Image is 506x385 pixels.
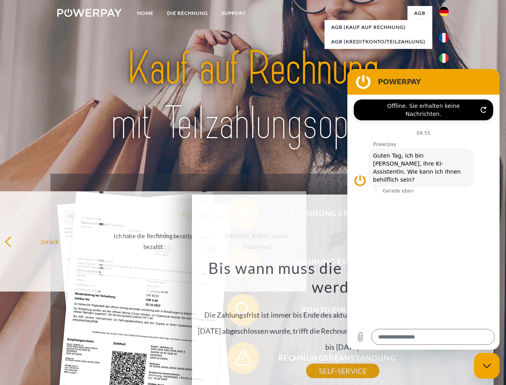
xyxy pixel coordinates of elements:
a: DIE RECHNUNG [160,6,215,20]
a: agb [407,6,432,20]
div: Ich habe die Rechnung bereits bezahlt [108,231,198,252]
img: fr [439,33,449,43]
img: de [439,7,449,16]
a: SELF-SERVICE [306,364,379,378]
div: zurück [4,236,95,247]
div: Die Zahlungsfrist ist immer bis Ende des aktuellen Monats. Wenn die Bestellung z.B. am [DATE] abg... [197,258,489,371]
iframe: Schaltfläche zum Öffnen des Messaging-Fensters; Konversation läuft [474,353,500,379]
h3: Bis wann muss die Rechnung bezahlt werden? [197,258,489,297]
img: logo-powerpay-white.svg [57,9,122,17]
a: Home [130,6,160,20]
img: title-powerpay_de.svg [77,38,429,154]
a: AGB (Kreditkonto/Teilzahlung) [325,34,432,49]
img: it [439,53,449,63]
a: SUPPORT [215,6,253,20]
a: AGB (Kauf auf Rechnung) [325,20,432,34]
iframe: Messaging-Fenster [347,69,500,350]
